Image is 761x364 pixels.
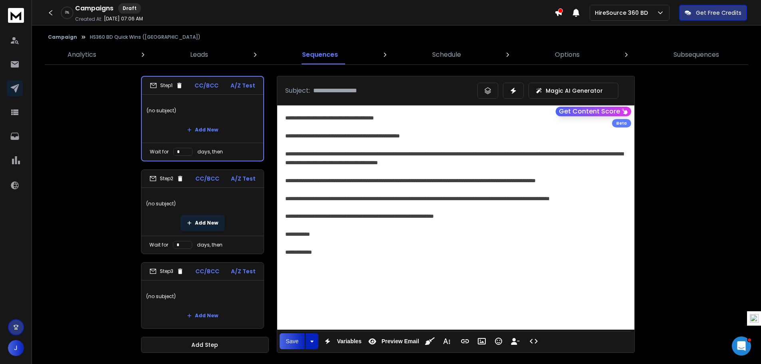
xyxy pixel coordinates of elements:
button: Code View [526,333,541,349]
div: Step 2 [149,175,184,182]
li: Step3CC/BCCA/Z Test(no subject)Add New [141,262,264,329]
button: Campaign [48,34,77,40]
button: Emoticons [491,333,506,349]
a: Subsequences [669,45,724,64]
p: A/Z Test [230,82,255,90]
button: More Text [439,333,454,349]
p: Subject: [285,86,310,95]
p: CC/BCC [195,267,219,275]
a: Sequences [297,45,343,64]
button: Add New [181,215,225,231]
p: days, then [197,149,223,155]
button: Get Free Credits [679,5,747,21]
p: 0 % [65,10,69,15]
iframe: Intercom live chat [732,336,751,356]
button: J [8,340,24,356]
button: Save [280,333,305,349]
button: Insert Link (Ctrl+K) [457,333,473,349]
a: Options [550,45,584,64]
button: Clean HTML [422,333,437,349]
p: HireSource 360 BD [595,9,651,17]
li: Step2CC/BCCA/Z Test(no subject)Add NewWait fordays, then [141,169,264,254]
img: logo [8,8,24,23]
p: Options [555,50,580,60]
p: days, then [197,242,223,248]
h1: Campaigns [75,4,113,13]
div: Step 3 [149,268,184,275]
button: Magic AI Generator [529,83,618,99]
p: CC/BCC [195,175,219,183]
div: Draft [118,3,141,14]
button: Variables [320,333,363,349]
p: Leads [190,50,208,60]
div: Beta [612,119,631,127]
p: HS360 BD Quick Wins ([GEOGRAPHIC_DATA]) [90,34,201,40]
a: Schedule [427,45,466,64]
button: Add New [181,122,225,138]
p: Subsequences [674,50,719,60]
p: [DATE] 07:06 AM [104,16,143,22]
p: Get Free Credits [696,9,741,17]
p: Created At: [75,16,102,22]
p: Schedule [432,50,461,60]
a: Leads [185,45,213,64]
div: Step 1 [150,82,183,89]
p: A/Z Test [231,267,256,275]
li: Step1CC/BCCA/Z Test(no subject)Add NewWait fordays, then [141,76,264,161]
p: Analytics [68,50,96,60]
p: Wait for [149,242,168,248]
p: (no subject) [146,285,259,308]
p: Magic AI Generator [546,87,603,95]
p: CC/BCC [195,82,219,90]
span: Preview Email [380,338,421,345]
p: Sequences [302,50,338,60]
p: (no subject) [146,193,259,215]
p: (no subject) [147,99,258,122]
button: Add Step [141,337,269,353]
button: Get Content Score [556,107,631,116]
button: Insert Unsubscribe Link [508,333,523,349]
p: Wait for [150,149,169,155]
p: A/Z Test [231,175,256,183]
span: Variables [335,338,363,345]
button: Insert Image (Ctrl+P) [474,333,489,349]
a: Analytics [63,45,101,64]
button: Add New [181,308,225,324]
button: Preview Email [365,333,421,349]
